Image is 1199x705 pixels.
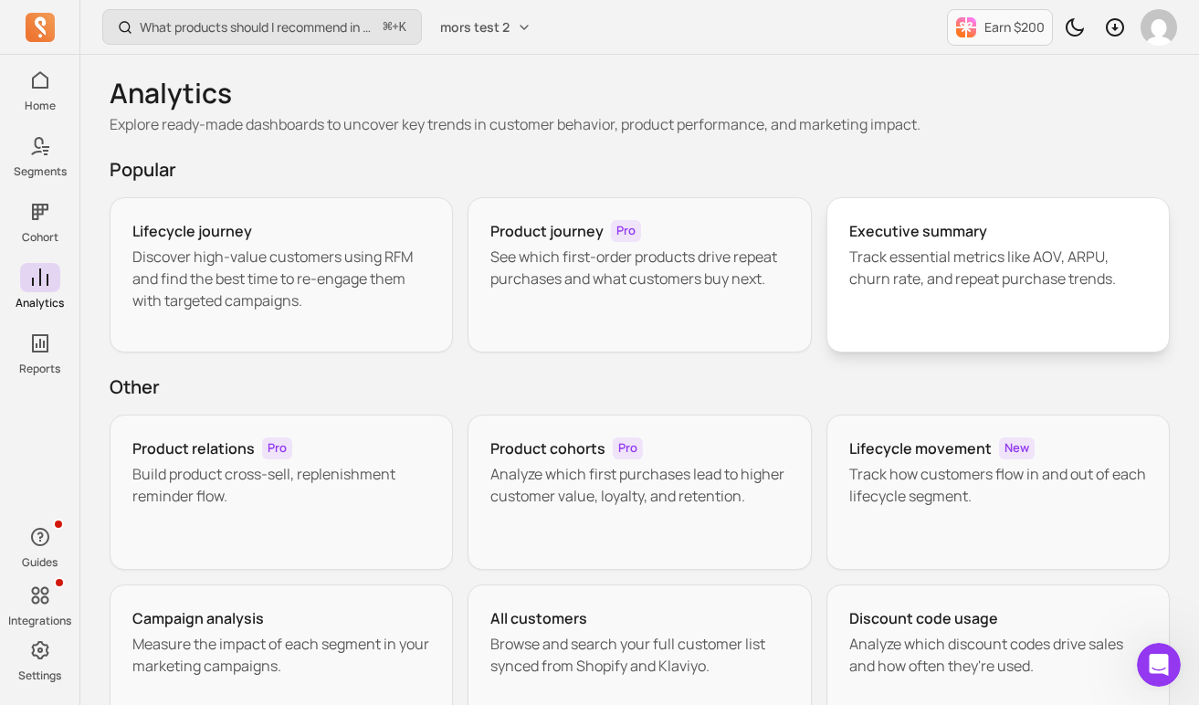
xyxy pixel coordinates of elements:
[132,463,430,507] p: Build product cross-sell, replenishment reminder flow.
[611,220,641,242] span: Pro
[102,9,422,45] button: What products should I recommend in my email campaigns?⌘+K
[25,99,56,113] p: Home
[1141,9,1177,46] img: avatar
[19,362,60,376] p: Reports
[16,296,64,310] p: Analytics
[132,220,252,242] h3: Lifecycle journey
[22,555,58,570] p: Guides
[110,77,1170,110] h1: Analytics
[110,197,453,352] a: Lifecycle journeyDiscover high-value customers using RFM and find the best time to re-engage them...
[849,633,1147,677] p: Analyze which discount codes drive sales and how often they're used.
[22,230,58,245] p: Cohort
[490,463,788,507] p: Analyze which first purchases lead to higher customer value, loyalty, and retention.
[849,220,987,242] h3: Executive summary
[849,246,1147,289] p: Track essential metrics like AOV, ARPU, churn rate, and repeat purchase trends.
[826,197,1170,352] a: Executive summaryTrack essential metrics like AOV, ARPU, churn rate, and repeat purchase trends.
[384,17,406,37] span: +
[490,246,788,289] p: See which first-order products drive repeat purchases and what customers buy next.
[468,415,811,570] a: Product cohortsProAnalyze which first purchases lead to higher customer value, loyalty, and reten...
[849,607,998,629] h3: Discount code usage
[110,113,1170,135] p: Explore ready-made dashboards to uncover key trends in customer behavior, product performance, an...
[8,614,71,628] p: Integrations
[490,633,788,677] p: Browse and search your full customer list synced from Shopify and Klaviyo.
[110,157,1170,183] h2: Popular
[399,20,406,35] kbd: K
[490,607,587,629] h3: All customers
[14,164,67,179] p: Segments
[20,519,60,573] button: Guides
[1137,643,1181,687] iframe: Intercom live chat
[440,18,510,37] span: mors test 2
[613,437,643,459] span: Pro
[984,18,1045,37] p: Earn $200
[132,246,430,311] p: Discover high-value customers using RFM and find the best time to re-engage them with targeted ca...
[132,607,264,629] h3: Campaign analysis
[490,220,604,242] h3: Product journey
[999,437,1035,459] span: New
[262,437,292,459] span: Pro
[490,437,605,459] h3: Product cohorts
[1057,9,1093,46] button: Toggle dark mode
[383,16,393,39] kbd: ⌘
[132,437,255,459] h3: Product relations
[849,463,1147,507] p: Track how customers flow in and out of each lifecycle segment.
[110,415,453,570] a: Product relationsProBuild product cross-sell, replenishment reminder flow.
[18,668,61,683] p: Settings
[947,9,1053,46] button: Earn $200
[429,11,542,44] button: mors test 2
[849,437,992,459] h3: Lifecycle movement
[826,415,1170,570] a: Lifecycle movementNewTrack how customers flow in and out of each lifecycle segment.
[140,18,376,37] p: What products should I recommend in my email campaigns?
[468,197,811,352] a: Product journeyProSee which first-order products drive repeat purchases and what customers buy next.
[132,633,430,677] p: Measure the impact of each segment in your marketing campaigns.
[110,374,1170,400] h2: Other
